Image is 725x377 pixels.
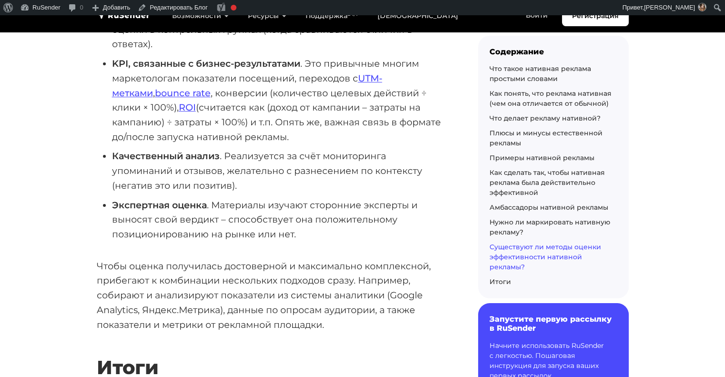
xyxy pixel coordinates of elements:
[238,6,296,26] a: Ресурсы
[490,277,511,286] a: Итоги
[112,56,448,144] li: . Это привычные многим маркетологам показатели посещений, переходов с , , конверсии (количество ц...
[112,72,382,99] a: UTM-метками
[490,203,608,212] a: Амбассадоры нативной рекламы
[516,6,557,25] a: Войти
[368,6,468,26] a: [DEMOGRAPHIC_DATA]
[231,5,236,10] div: Фокусная ключевая фраза не установлена
[490,168,605,197] a: Как сделать так, чтобы нативная реклама была действительно эффективной
[562,6,629,26] a: Регистрация
[97,10,150,20] img: RuSender
[644,4,695,11] span: [PERSON_NAME]
[163,6,238,26] a: Возможности
[490,64,591,83] a: Что такое нативная реклама простыми словами
[490,114,601,122] a: Что делает рекламу нативной?
[97,259,448,332] p: Чтобы оценка получилась достоверной и максимально комплексной, прибегают к комбинации нескольких ...
[179,102,196,113] a: ROI
[112,150,220,162] strong: Качественный анализ
[490,153,594,162] a: Примеры нативной рекламы
[112,58,300,69] strong: KPI, связанные с бизнес-результатами
[490,129,602,147] a: Плюсы и минусы естественной рекламы
[112,149,448,193] li: . Реализуется за счёт мониторинга упоминаний и отзывов, желательно с разнесением по контексту (не...
[490,218,610,236] a: Нужно ли маркировать нативную рекламу?
[490,47,617,56] div: Содержание
[490,89,612,108] a: Как понять, что реклама нативная (чем она отличается от обычной)
[490,243,601,271] a: Существуют ли методы оценки эффективности нативной рекламы?
[347,11,358,17] sup: 24/7
[296,6,368,26] a: Поддержка24/7
[112,198,448,242] li: . Материалы изучают сторонние эксперты и выносят свой вердикт – способствует она положительному п...
[112,199,207,211] strong: Экспертная оценка
[490,315,617,333] h6: Запустите первую рассылку в RuSender
[155,87,211,99] a: bounce rate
